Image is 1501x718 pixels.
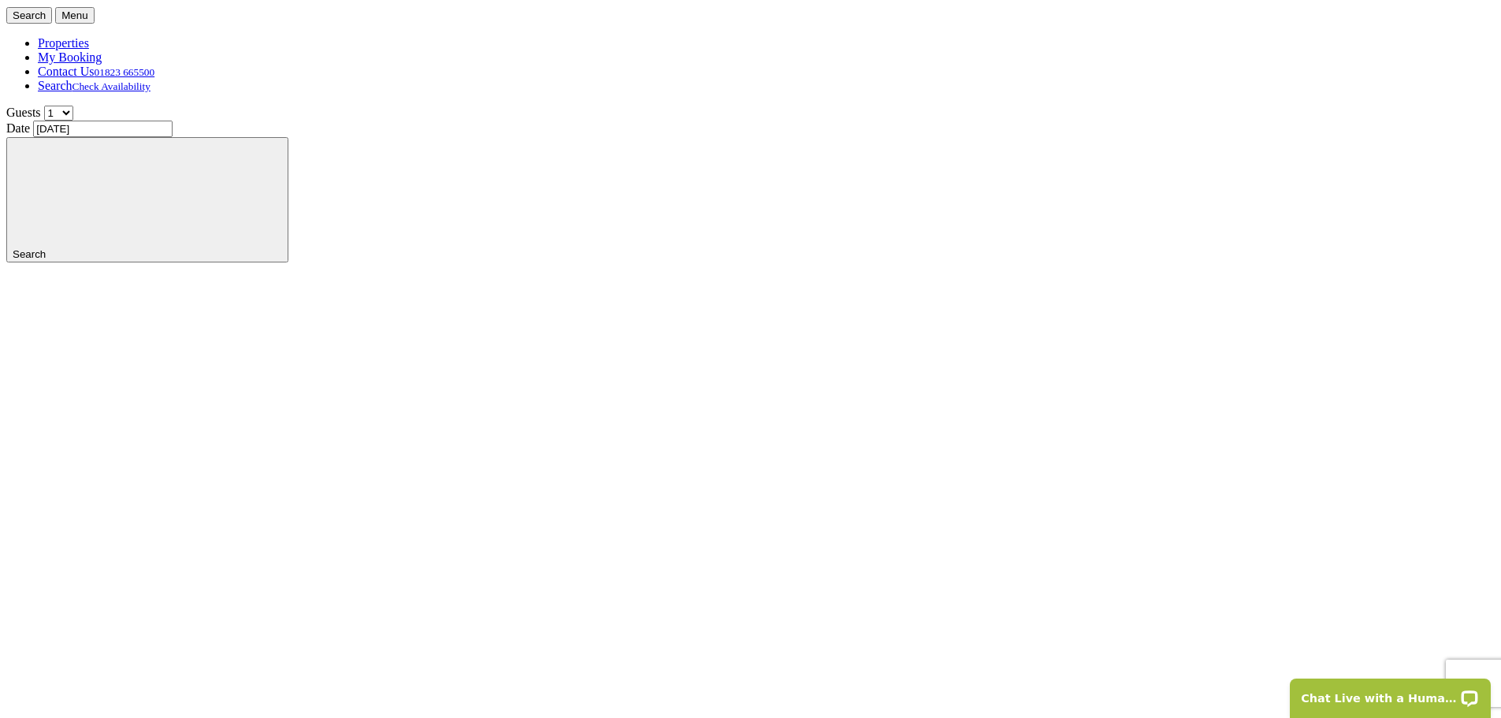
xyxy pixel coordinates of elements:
[1280,668,1501,718] iframe: LiveChat chat widget
[38,36,89,50] a: Properties
[72,80,150,92] small: Check Availability
[95,66,155,78] small: 01823 665500
[13,248,46,260] span: Search
[6,121,30,135] label: Date
[6,7,52,24] button: Search
[38,50,102,64] a: My Booking
[33,121,173,137] input: Arrival Date
[6,106,41,119] label: Guests
[61,9,87,21] span: Menu
[55,7,94,24] button: Menu
[6,137,288,262] button: Search
[13,9,46,21] span: Search
[38,65,154,78] a: Contact Us01823 665500
[38,79,150,92] a: SearchCheck Availability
